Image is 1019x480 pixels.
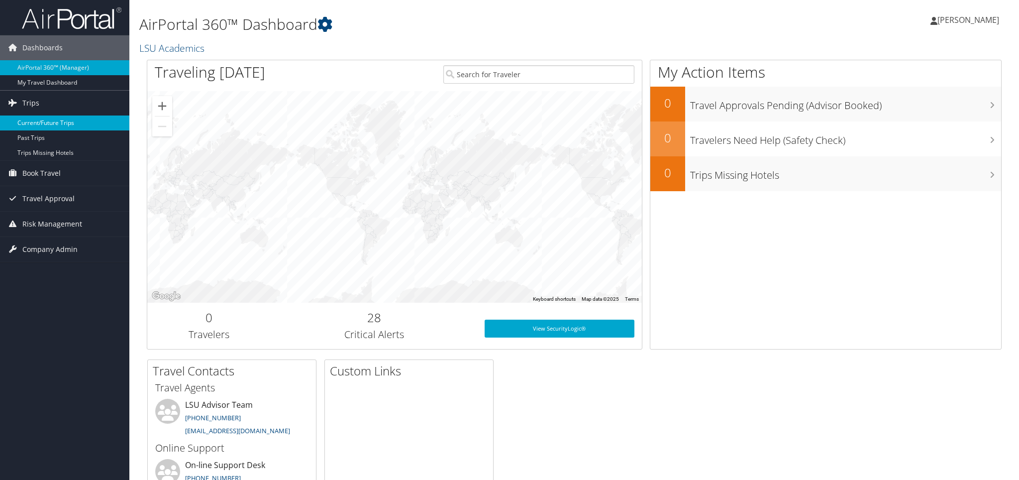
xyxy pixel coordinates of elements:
[22,237,78,262] span: Company Admin
[153,362,316,379] h2: Travel Contacts
[155,328,263,342] h3: Travelers
[152,117,172,136] button: Zoom out
[22,212,82,237] span: Risk Management
[937,14,999,25] span: [PERSON_NAME]
[650,87,1001,121] a: 0Travel Approvals Pending (Advisor Booked)
[690,163,1001,182] h3: Trips Missing Hotels
[22,161,61,186] span: Book Travel
[582,296,619,302] span: Map data ©2025
[278,328,469,342] h3: Critical Alerts
[330,362,493,379] h2: Custom Links
[443,65,634,84] input: Search for Traveler
[690,128,1001,147] h3: Travelers Need Help (Safety Check)
[930,5,1009,35] a: [PERSON_NAME]
[533,296,576,303] button: Keyboard shortcuts
[150,290,183,303] img: Google
[690,94,1001,113] h3: Travel Approvals Pending (Advisor Booked)
[155,309,263,326] h2: 0
[22,35,63,60] span: Dashboards
[650,62,1001,83] h1: My Action Items
[650,164,685,181] h2: 0
[139,41,207,55] a: LSU Academics
[185,426,290,435] a: [EMAIL_ADDRESS][DOMAIN_NAME]
[650,121,1001,156] a: 0Travelers Need Help (Safety Check)
[150,399,313,440] li: LSU Advisor Team
[22,6,121,30] img: airportal-logo.png
[485,320,634,338] a: View SecurityLogic®
[185,413,241,422] a: [PHONE_NUMBER]
[278,309,469,326] h2: 28
[155,381,308,395] h3: Travel Agents
[150,290,183,303] a: Open this area in Google Maps (opens a new window)
[152,96,172,116] button: Zoom in
[155,62,265,83] h1: Traveling [DATE]
[625,296,639,302] a: Terms (opens in new tab)
[139,14,719,35] h1: AirPortal 360™ Dashboard
[22,91,39,116] span: Trips
[22,186,75,211] span: Travel Approval
[650,129,685,146] h2: 0
[650,95,685,112] h2: 0
[650,156,1001,191] a: 0Trips Missing Hotels
[155,441,308,455] h3: Online Support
